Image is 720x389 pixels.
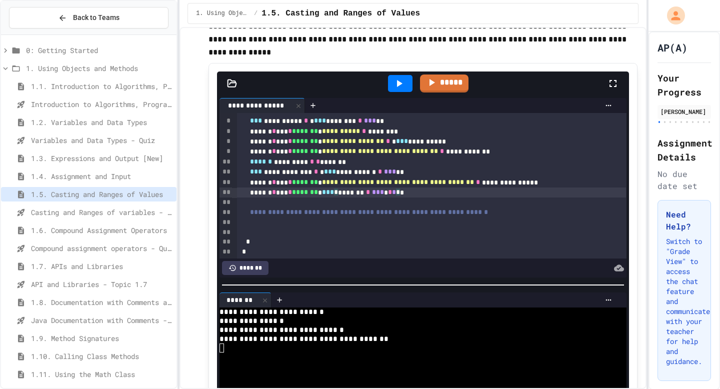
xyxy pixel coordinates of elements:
[9,7,168,28] button: Back to Teams
[31,279,172,289] span: API and Libraries - Topic 1.7
[31,333,172,343] span: 1.9. Method Signatures
[656,4,687,27] div: My Account
[31,243,172,253] span: Compound assignment operators - Quiz
[26,63,172,73] span: 1. Using Objects and Methods
[31,99,172,109] span: Introduction to Algorithms, Programming, and Compilers
[254,9,257,17] span: /
[31,351,172,361] span: 1.10. Calling Class Methods
[31,171,172,181] span: 1.4. Assignment and Input
[26,45,172,55] span: 0: Getting Started
[666,208,702,232] h3: Need Help?
[196,9,250,17] span: 1. Using Objects and Methods
[31,153,172,163] span: 1.3. Expressions and Output [New]
[261,7,420,19] span: 1.5. Casting and Ranges of Values
[657,136,711,164] h2: Assignment Details
[31,261,172,271] span: 1.7. APIs and Libraries
[31,207,172,217] span: Casting and Ranges of variables - Quiz
[657,168,711,192] div: No due date set
[73,12,119,23] span: Back to Teams
[31,225,172,235] span: 1.6. Compound Assignment Operators
[666,236,702,366] p: Switch to "Grade View" to access the chat feature and communicate with your teacher for help and ...
[31,297,172,307] span: 1.8. Documentation with Comments and Preconditions
[31,135,172,145] span: Variables and Data Types - Quiz
[31,189,172,199] span: 1.5. Casting and Ranges of Values
[657,40,687,54] h1: AP(A)
[31,369,172,379] span: 1.11. Using the Math Class
[31,117,172,127] span: 1.2. Variables and Data Types
[31,315,172,325] span: Java Documentation with Comments - Topic 1.8
[657,71,711,99] h2: Your Progress
[660,107,708,116] div: [PERSON_NAME]
[31,81,172,91] span: 1.1. Introduction to Algorithms, Programming, and Compilers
